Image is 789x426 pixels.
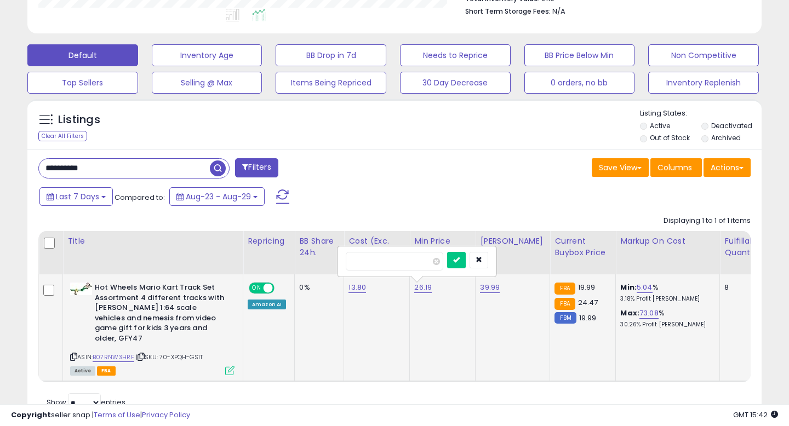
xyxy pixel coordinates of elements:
span: Last 7 Days [56,191,99,202]
button: Inventory Age [152,44,262,66]
button: 0 orders, no bb [524,72,635,94]
span: 19.99 [579,313,597,323]
span: All listings currently available for purchase on Amazon [70,366,95,376]
button: Top Sellers [27,72,138,94]
a: 73.08 [639,308,659,319]
div: 0% [299,283,335,292]
button: Non Competitive [648,44,759,66]
button: Save View [592,158,649,177]
b: Min: [620,282,637,292]
div: Min Price [414,235,471,247]
a: 13.80 [348,282,366,293]
button: Last 7 Days [39,187,113,206]
div: Title [67,235,238,247]
span: ON [250,284,264,293]
button: Actions [704,158,751,177]
span: 2025-09-7 15:42 GMT [733,410,778,420]
div: seller snap | | [11,410,190,421]
strong: Copyright [11,410,51,420]
span: | SKU: 70-XPQH-GS1T [136,353,203,361]
div: Current Buybox Price [554,235,611,258]
span: 24.47 [578,297,598,308]
div: % [620,283,711,303]
div: [PERSON_NAME] [480,235,545,247]
label: Active [650,121,670,130]
span: Show: entries [47,397,125,407]
a: Terms of Use [94,410,140,420]
small: FBA [554,298,575,310]
span: Compared to: [115,192,165,203]
span: N/A [552,6,565,16]
p: Listing States: [640,108,762,119]
b: Max: [620,308,639,318]
small: FBM [554,312,576,324]
label: Out of Stock [650,133,690,142]
button: Columns [650,158,702,177]
div: Amazon AI [248,300,286,309]
button: Items Being Repriced [276,72,386,94]
p: 30.26% Profit [PERSON_NAME] [620,321,711,329]
img: 31GXXdChkeL._SL40_.jpg [70,283,92,295]
button: 30 Day Decrease [400,72,511,94]
button: Default [27,44,138,66]
div: Repricing [248,235,290,247]
a: 39.99 [480,282,500,293]
a: Privacy Policy [142,410,190,420]
th: The percentage added to the cost of goods (COGS) that forms the calculator for Min & Max prices. [616,231,720,274]
button: Selling @ Max [152,72,262,94]
p: 3.18% Profit [PERSON_NAME] [620,295,711,303]
span: Aug-23 - Aug-29 [186,191,251,202]
div: Clear All Filters [38,131,87,141]
a: 26.19 [414,282,432,293]
a: B07RNW3HRF [93,353,134,362]
div: BB Share 24h. [299,235,339,258]
button: Inventory Replenish [648,72,759,94]
label: Archived [711,133,741,142]
div: Markup on Cost [620,235,715,247]
span: Columns [658,162,692,173]
div: Displaying 1 to 1 of 1 items [664,216,751,226]
button: BB Drop in 7d [276,44,386,66]
div: 8 [724,283,758,292]
div: ASIN: [70,283,235,374]
span: 19.99 [578,282,596,292]
h5: Listings [58,112,100,128]
div: Fulfillable Quantity [724,235,762,258]
button: Needs to Reprice [400,44,511,66]
b: Short Term Storage Fees: [465,7,551,16]
div: % [620,308,711,329]
small: FBA [554,283,575,295]
a: 5.04 [637,282,653,293]
button: Aug-23 - Aug-29 [169,187,265,206]
span: FBA [97,366,116,376]
button: BB Price Below Min [524,44,635,66]
div: Cost (Exc. VAT) [348,235,405,258]
span: OFF [273,284,290,293]
label: Deactivated [711,121,752,130]
b: Hot Wheels Mario Kart Track Set Assortment 4 different tracks with [PERSON_NAME] 1:64 scale vehic... [95,283,228,346]
button: Filters [235,158,278,177]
